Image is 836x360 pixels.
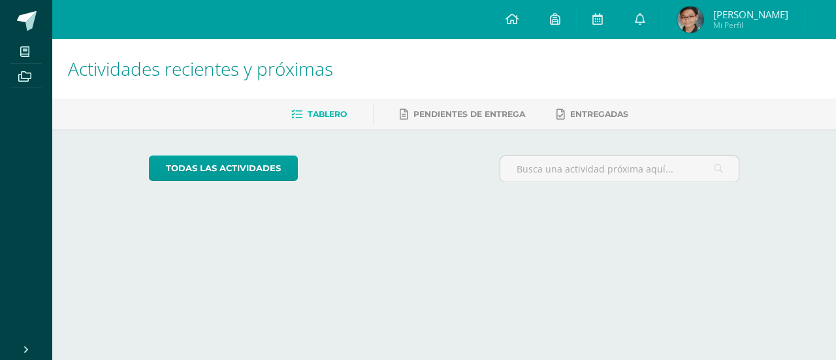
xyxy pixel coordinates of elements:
span: Tablero [308,109,347,119]
span: Entregadas [570,109,628,119]
img: 3bba886a9c75063d96c5e58f8e6632be.png [677,7,703,33]
a: todas las Actividades [149,155,298,181]
span: Pendientes de entrega [413,109,525,119]
span: [PERSON_NAME] [713,8,788,21]
a: Tablero [291,104,347,125]
a: Pendientes de entrega [400,104,525,125]
input: Busca una actividad próxima aquí... [500,156,739,182]
span: Mi Perfil [713,20,788,31]
span: Actividades recientes y próximas [68,56,333,81]
a: Entregadas [556,104,628,125]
